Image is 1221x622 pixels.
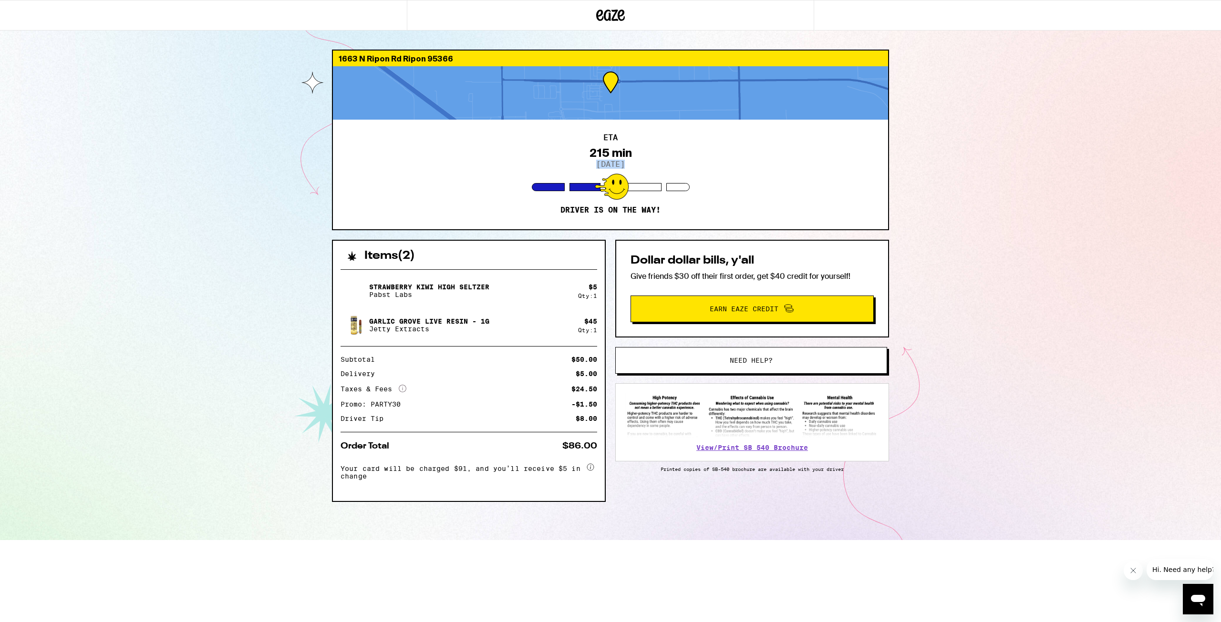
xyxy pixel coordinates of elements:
[341,401,407,408] div: Promo: PARTY30
[341,277,367,304] img: Strawberry Kiwi High Seltzer
[615,466,889,472] p: Printed copies of SB-540 brochure are available with your driver
[696,444,808,451] a: View/Print SB 540 Brochure
[576,415,597,422] div: $8.00
[615,347,887,374] button: Need help?
[1147,559,1213,580] iframe: Message from company
[578,327,597,333] div: Qty: 1
[571,401,597,408] div: -$1.50
[341,415,390,422] div: Driver Tip
[631,255,874,266] h2: Dollar dollar bills, y'all
[341,442,396,450] div: Order Total
[571,386,597,392] div: $24.50
[710,306,778,312] span: Earn Eaze Credit
[589,283,597,291] div: $ 5
[341,385,406,393] div: Taxes & Fees
[369,317,489,325] p: Garlic Grove Live Resin - 1g
[631,296,874,322] button: Earn Eaze Credit
[590,146,632,160] div: 215 min
[571,356,597,363] div: $50.00
[1183,584,1213,614] iframe: Button to launch messaging window
[560,205,661,215] p: Driver is on the way!
[625,393,879,438] img: SB 540 Brochure preview
[603,134,618,142] h2: ETA
[576,370,597,377] div: $5.00
[369,291,489,298] p: Pabst Labs
[6,7,69,14] span: Hi. Need any help?
[341,312,367,338] img: Garlic Grove Live Resin - 1g
[562,442,597,450] div: $86.00
[369,325,489,333] p: Jetty Extracts
[341,461,585,480] span: Your card will be charged $91, and you’ll receive $5 in change
[730,357,773,364] span: Need help?
[364,250,415,262] h2: Items ( 2 )
[369,283,489,291] p: Strawberry Kiwi High Seltzer
[578,293,597,299] div: Qty: 1
[631,271,874,281] p: Give friends $30 off their first order, get $40 credit for yourself!
[1124,561,1143,580] iframe: Close message
[333,51,888,66] div: 1663 N Ripon Rd Ripon 95366
[596,160,625,169] p: [DATE]
[341,370,382,377] div: Delivery
[341,356,382,363] div: Subtotal
[584,317,597,325] div: $ 45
